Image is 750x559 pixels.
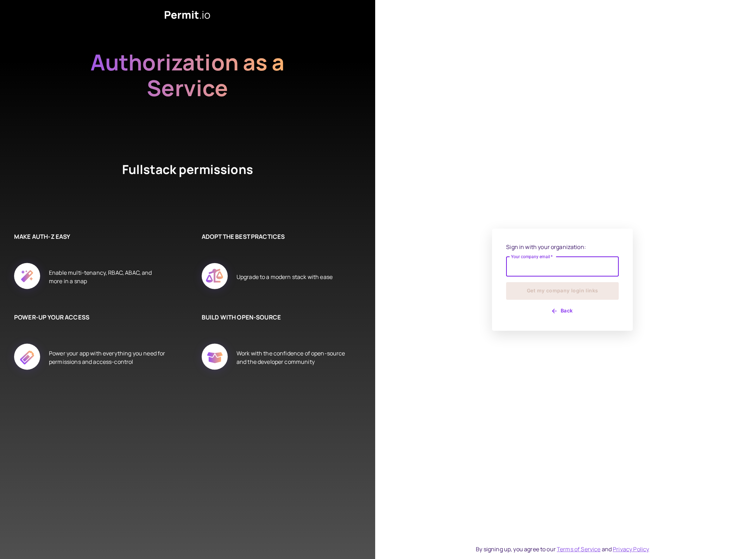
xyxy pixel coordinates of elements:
[237,336,354,379] div: Work with the confidence of open-source and the developer community
[237,255,333,299] div: Upgrade to a modern stack with ease
[613,545,649,553] a: Privacy Policy
[511,254,553,260] label: Your company email
[506,305,619,317] button: Back
[202,232,354,241] h6: ADOPT THE BEST PRACTICES
[14,313,166,322] h6: POWER-UP YOUR ACCESS
[506,282,619,300] button: Get my company login links
[49,336,166,379] div: Power your app with everything you need for permissions and access-control
[96,161,279,204] h4: Fullstack permissions
[557,545,600,553] a: Terms of Service
[68,49,307,126] h2: Authorization as a Service
[506,243,619,251] p: Sign in with your organization:
[202,313,354,322] h6: BUILD WITH OPEN-SOURCE
[14,232,166,241] h6: MAKE AUTH-Z EASY
[49,255,166,299] div: Enable multi-tenancy, RBAC, ABAC, and more in a snap
[476,545,649,553] div: By signing up, you agree to our and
